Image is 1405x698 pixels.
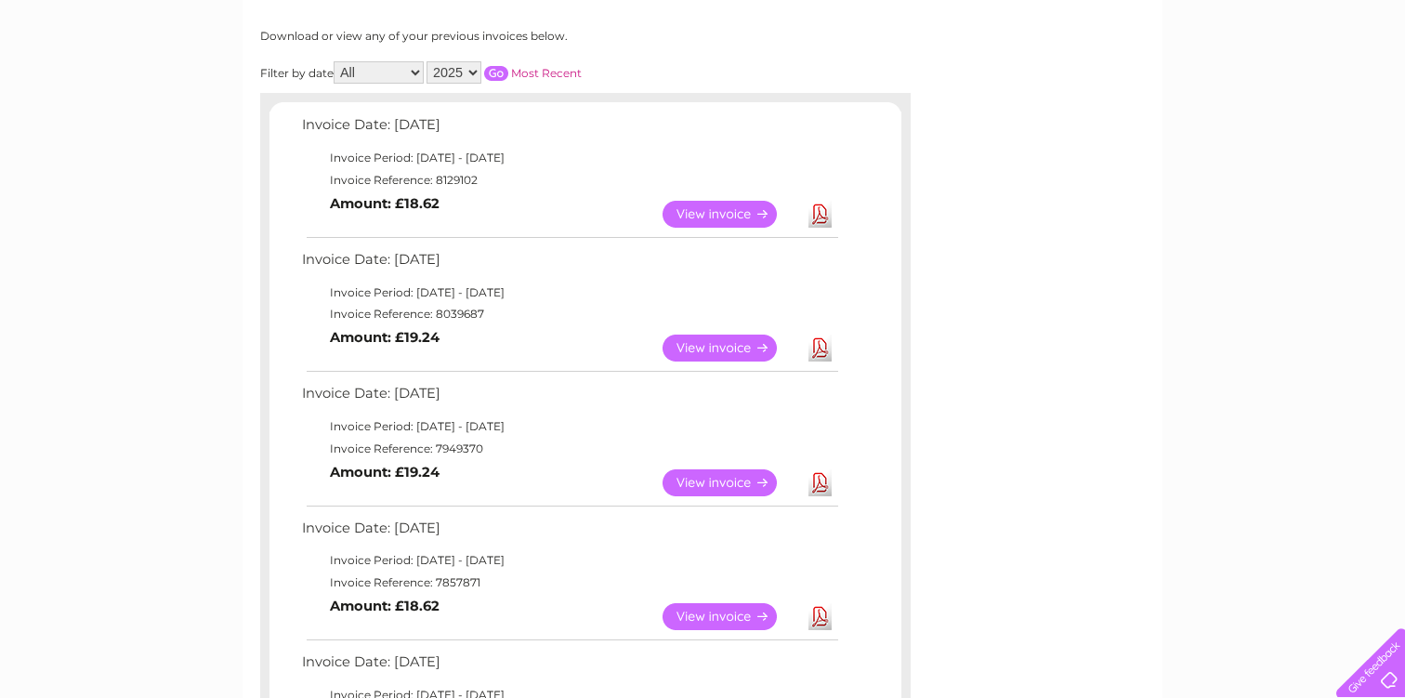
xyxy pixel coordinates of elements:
[297,650,841,684] td: Invoice Date: [DATE]
[1281,79,1327,93] a: Contact
[511,66,582,80] a: Most Recent
[808,469,832,496] a: Download
[663,201,799,228] a: View
[808,201,832,228] a: Download
[330,598,440,614] b: Amount: £18.62
[297,381,841,415] td: Invoice Date: [DATE]
[808,603,832,630] a: Download
[663,603,799,630] a: View
[297,516,841,550] td: Invoice Date: [DATE]
[297,303,841,325] td: Invoice Reference: 8039687
[297,112,841,147] td: Invoice Date: [DATE]
[297,169,841,191] td: Invoice Reference: 8129102
[330,195,440,212] b: Amount: £18.62
[663,469,799,496] a: View
[297,572,841,594] td: Invoice Reference: 7857871
[330,464,440,481] b: Amount: £19.24
[260,30,748,43] div: Download or view any of your previous invoices below.
[297,282,841,304] td: Invoice Period: [DATE] - [DATE]
[1124,79,1165,93] a: Energy
[297,415,841,438] td: Invoice Period: [DATE] - [DATE]
[1344,79,1387,93] a: Log out
[297,549,841,572] td: Invoice Period: [DATE] - [DATE]
[265,10,1143,90] div: Clear Business is a trading name of Verastar Limited (registered in [GEOGRAPHIC_DATA] No. 3667643...
[1176,79,1232,93] a: Telecoms
[260,61,748,84] div: Filter by date
[330,329,440,346] b: Amount: £19.24
[297,247,841,282] td: Invoice Date: [DATE]
[297,438,841,460] td: Invoice Reference: 7949370
[1078,79,1113,93] a: Water
[297,147,841,169] td: Invoice Period: [DATE] - [DATE]
[663,335,799,362] a: View
[1055,9,1183,33] a: 0333 014 3131
[1243,79,1270,93] a: Blog
[808,335,832,362] a: Download
[49,48,144,105] img: logo.png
